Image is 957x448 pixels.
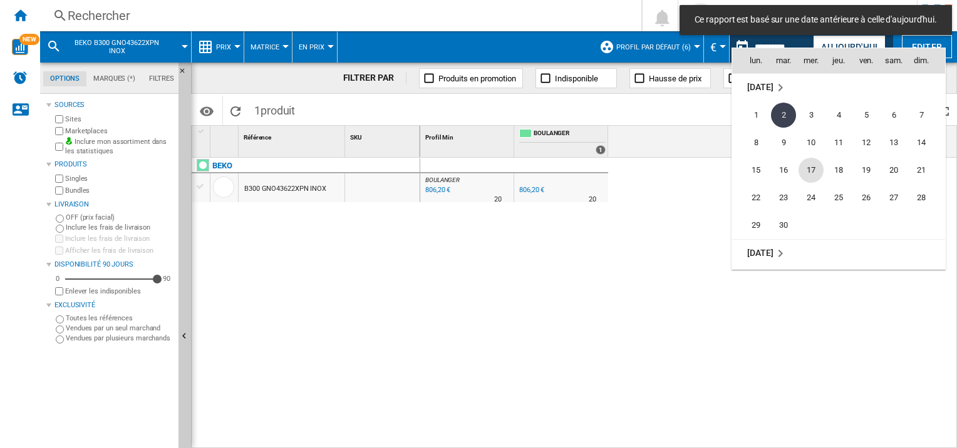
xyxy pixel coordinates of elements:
td: Friday September 12 2025 [852,129,880,156]
td: Saturday September 20 2025 [880,156,908,184]
span: 1 [743,103,768,128]
span: 16 [771,158,796,183]
span: 12 [854,130,879,155]
td: Sunday September 14 2025 [908,129,945,156]
span: 8 [743,130,768,155]
th: sam. [880,48,908,73]
td: Sunday September 28 2025 [908,184,945,211]
span: 15 [743,158,768,183]
th: mar. [770,48,797,73]
th: ven. [852,48,880,73]
td: Saturday September 27 2025 [880,184,908,211]
span: 23 [771,185,796,210]
span: 27 [881,185,906,210]
td: Tuesday September 9 2025 [770,129,797,156]
span: 14 [909,130,934,155]
span: 29 [743,213,768,238]
span: 10 [799,130,824,155]
td: Wednesday September 10 2025 [797,129,825,156]
span: 2 [771,103,796,128]
td: Monday September 8 2025 [732,129,770,156]
td: Thursday September 18 2025 [825,156,852,184]
td: Friday September 19 2025 [852,156,880,184]
span: 26 [854,185,879,210]
span: 9 [771,130,796,155]
span: [DATE] [747,248,773,258]
th: mer. [797,48,825,73]
span: 17 [799,158,824,183]
td: Wednesday September 17 2025 [797,156,825,184]
tr: Week 2 [732,129,945,156]
td: Thursday September 4 2025 [825,101,852,129]
span: Ce rapport est basé sur une date antérieure à celle d'aujourd'hui. [691,14,941,26]
tr: Week undefined [732,239,945,267]
tr: Week 3 [732,156,945,184]
tr: Week 5 [732,211,945,240]
td: Monday September 29 2025 [732,211,770,240]
span: 28 [909,185,934,210]
span: 30 [771,213,796,238]
span: 7 [909,103,934,128]
span: 6 [881,103,906,128]
td: Saturday September 13 2025 [880,129,908,156]
td: Saturday September 6 2025 [880,101,908,129]
td: Friday September 5 2025 [852,101,880,129]
th: dim. [908,48,945,73]
td: Thursday September 11 2025 [825,129,852,156]
td: October 2025 [732,239,945,267]
td: Thursday September 25 2025 [825,184,852,211]
span: 22 [743,185,768,210]
span: 18 [826,158,851,183]
td: Tuesday September 16 2025 [770,156,797,184]
th: jeu. [825,48,852,73]
td: Tuesday September 23 2025 [770,184,797,211]
span: 5 [854,103,879,128]
span: 4 [826,103,851,128]
td: Sunday September 7 2025 [908,101,945,129]
tr: Week 1 [732,101,945,129]
td: Tuesday September 30 2025 [770,211,797,240]
tr: Week undefined [732,73,945,101]
td: Wednesday September 24 2025 [797,184,825,211]
tr: Week 4 [732,184,945,211]
span: 20 [881,158,906,183]
span: 19 [854,158,879,183]
span: 3 [799,103,824,128]
td: Friday September 26 2025 [852,184,880,211]
span: 13 [881,130,906,155]
span: 24 [799,185,824,210]
td: Monday September 15 2025 [732,156,770,184]
td: Monday September 22 2025 [732,184,770,211]
td: Monday September 1 2025 [732,101,770,129]
td: Wednesday September 3 2025 [797,101,825,129]
td: Sunday September 21 2025 [908,156,945,184]
md-calendar: Calendar [732,48,945,269]
span: 21 [909,158,934,183]
td: September 2025 [732,73,945,101]
span: [DATE] [747,82,773,92]
span: 11 [826,130,851,155]
td: Tuesday September 2 2025 [770,101,797,129]
span: 25 [826,185,851,210]
th: lun. [732,48,770,73]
